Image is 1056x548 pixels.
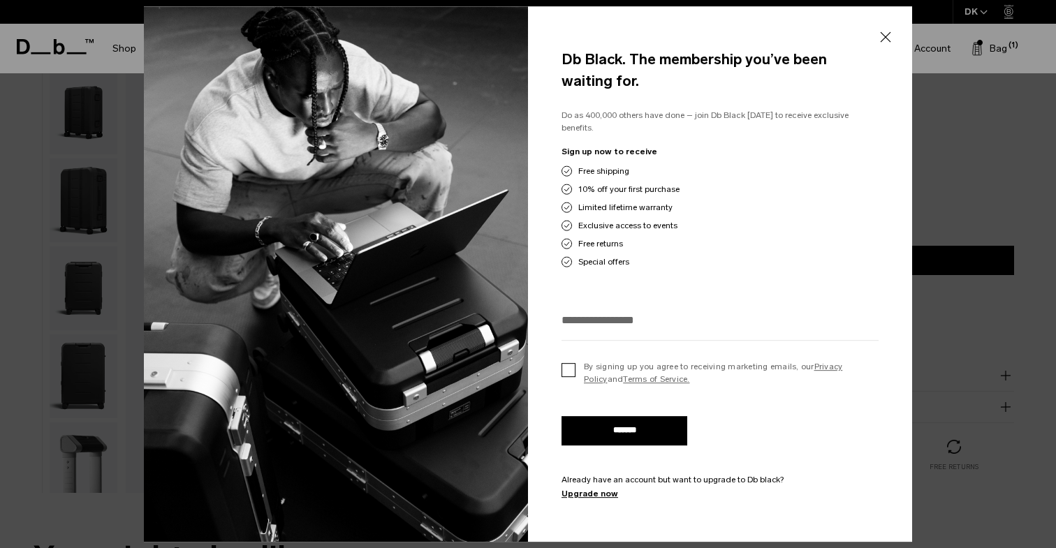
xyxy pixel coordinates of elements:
a: Privacy Policy [584,362,842,384]
span: Limited lifetime warranty [578,201,673,214]
span: 10% off your first purchase [578,183,680,195]
p: Sign up now to receive [562,145,879,158]
span: Free shipping [578,165,629,177]
span: Free returns [578,237,623,250]
span: Special offers [578,256,629,268]
span: Exclusive access to events [578,219,677,232]
p: Already have an account but want to upgrade to Db black? [562,473,879,486]
label: By signing up you agree to receiving marketing emails, our and [562,360,879,385]
a: Terms of Service. [623,374,689,384]
p: Do as 400,000 others have done – join Db Black [DATE] to receive exclusive benefits. [562,109,879,135]
h4: Db Black. The membership you’ve been waiting for. [562,48,879,92]
a: Upgrade now [562,487,879,500]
